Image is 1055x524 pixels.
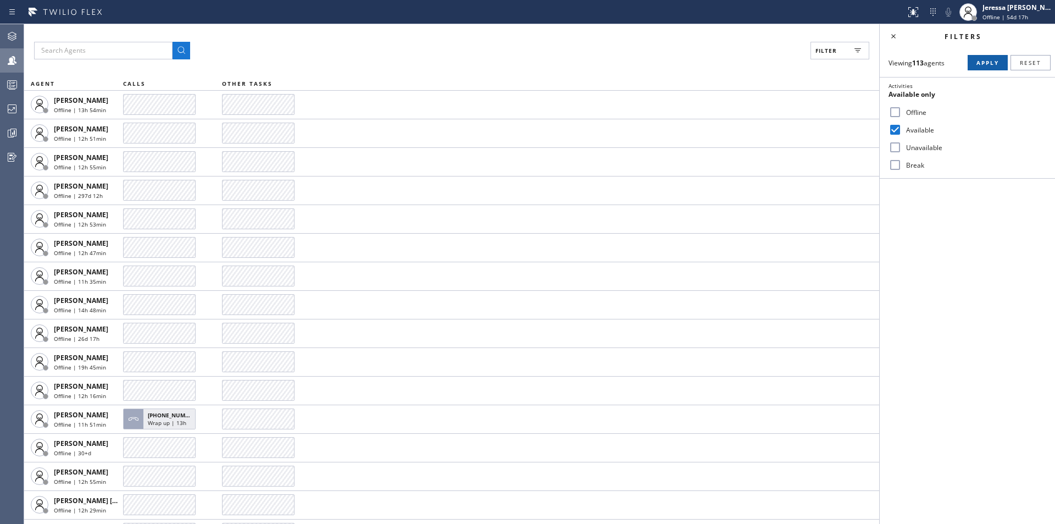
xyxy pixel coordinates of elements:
span: Offline | 12h 16min [54,392,106,400]
span: Offline | 12h 47min [54,249,106,257]
button: [PHONE_NUMBER]Wrap up | 13h [123,405,199,433]
span: Offline | 30+d [54,449,91,457]
button: Filter [810,42,869,59]
span: Apply [976,59,999,67]
button: Mute [941,4,956,20]
button: Apply [968,55,1008,70]
span: [PERSON_NAME] [54,353,108,362]
span: [PERSON_NAME] [54,324,108,334]
span: [PERSON_NAME] [54,124,108,134]
span: [PERSON_NAME] [54,210,108,219]
span: OTHER TASKS [222,80,273,87]
span: Filters [945,32,982,41]
span: Available only [889,90,935,99]
div: Jeressa [PERSON_NAME] [982,3,1052,12]
span: Offline | 12h 29min [54,506,106,514]
span: [PERSON_NAME] [54,467,108,477]
span: [PERSON_NAME] [54,439,108,448]
span: Offline | 12h 55min [54,478,106,486]
span: Offline | 12h 51min [54,135,106,142]
label: Break [902,161,1046,170]
input: Search Agents [34,42,173,59]
label: Offline [902,108,1046,117]
span: Offline | 12h 55min [54,163,106,171]
span: Offline | 13h 54min [54,106,106,114]
strong: 113 [912,58,924,68]
label: Unavailable [902,143,1046,152]
span: Offline | 11h 35min [54,278,106,285]
span: [PERSON_NAME] [54,239,108,248]
span: [PERSON_NAME] [54,267,108,277]
span: Offline | 14h 48min [54,306,106,314]
span: CALLS [123,80,146,87]
span: [PERSON_NAME] [54,410,108,420]
span: Offline | 26d 17h [54,335,99,343]
span: [PERSON_NAME] [54,296,108,305]
div: Activities [889,82,1046,90]
span: [PERSON_NAME] [54,382,108,391]
span: [PERSON_NAME] [54,181,108,191]
label: Available [902,125,1046,135]
span: Offline | 54d 17h [982,13,1028,21]
span: Offline | 12h 53min [54,220,106,228]
span: [PERSON_NAME] [PERSON_NAME] [54,496,164,505]
button: Reset [1010,55,1051,70]
span: Offline | 19h 45min [54,363,106,371]
span: Viewing agents [889,58,945,68]
span: [PERSON_NAME] [54,96,108,105]
span: Offline | 297d 12h [54,192,103,200]
span: [PHONE_NUMBER] [148,411,198,419]
span: Wrap up | 13h [148,419,186,427]
span: Reset [1020,59,1041,67]
span: AGENT [31,80,55,87]
span: Offline | 11h 51min [54,421,106,428]
span: [PERSON_NAME] [54,153,108,162]
span: Filter [815,47,837,54]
